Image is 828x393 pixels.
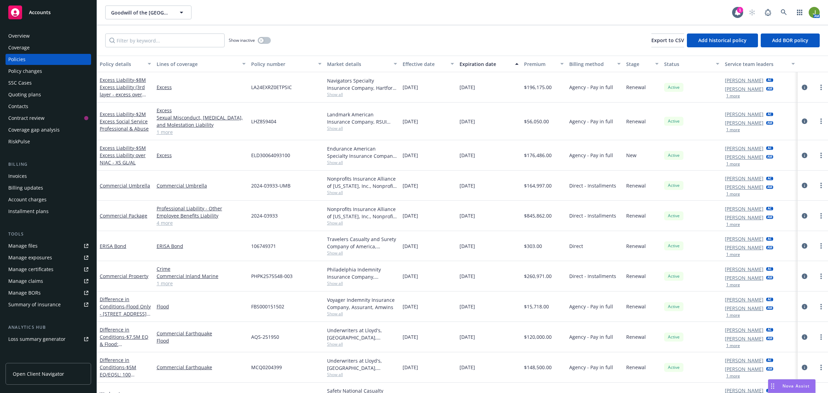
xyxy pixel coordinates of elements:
[8,334,66,345] div: Loss summary generator
[327,266,397,280] div: Philadelphia Indemnity Insurance Company, [GEOGRAPHIC_DATA] Insurance Companies
[667,304,681,310] span: Active
[800,181,809,190] a: circleInformation
[400,56,457,72] button: Effective date
[6,264,91,275] a: Manage certificates
[817,181,825,190] a: more
[327,372,397,377] span: Show all
[100,60,144,68] div: Policy details
[725,214,763,221] a: [PERSON_NAME]
[817,151,825,160] a: more
[6,3,91,22] a: Accounts
[6,161,91,168] div: Billing
[251,333,279,341] span: AQS-251950
[667,273,681,279] span: Active
[726,374,740,378] button: 1 more
[667,84,681,90] span: Active
[800,151,809,160] a: circleInformation
[726,162,740,166] button: 1 more
[251,364,282,371] span: MCQ0204399
[251,242,276,250] span: 106749371
[403,364,418,371] span: [DATE]
[8,77,32,88] div: SSC Cases
[327,190,397,195] span: Show all
[251,272,293,280] span: PHPK2575548-003
[157,364,246,371] a: Commercial Earthquake
[667,152,681,159] span: Active
[100,243,126,249] a: ERISA Bond
[460,303,475,310] span: [DATE]
[100,182,150,189] a: Commercial Umbrella
[100,111,149,132] span: - $2M Excess Social Service Professional & Abuse
[327,311,397,317] span: Show all
[725,119,763,126] a: [PERSON_NAME]
[626,303,646,310] span: Renewal
[8,276,43,287] div: Manage claims
[457,56,521,72] button: Expiration date
[111,9,171,16] span: Goodwill of the [GEOGRAPHIC_DATA]
[782,383,810,389] span: Nova Assist
[29,10,51,15] span: Accounts
[251,84,292,91] span: LA24EXRZ0ETPSIC
[524,212,552,219] span: $845,862.00
[8,101,28,112] div: Contacts
[726,128,740,132] button: 1 more
[97,56,154,72] button: Policy details
[667,182,681,189] span: Active
[569,182,616,189] span: Direct - Installments
[251,118,276,125] span: LHZ859404
[726,192,740,196] button: 1 more
[6,287,91,298] a: Manage BORs
[524,84,552,91] span: $196,175.00
[524,182,552,189] span: $164,997.00
[667,364,681,371] span: Active
[6,54,91,65] a: Policies
[327,357,397,372] div: Underwriters at Lloyd's, [GEOGRAPHIC_DATA], [PERSON_NAME] of [GEOGRAPHIC_DATA], [GEOGRAPHIC_DATA]
[157,152,246,159] a: Excess
[403,84,418,91] span: [DATE]
[6,89,91,100] a: Quoting plans
[626,182,646,189] span: Renewal
[651,37,684,44] span: Export to CSV
[460,118,475,125] span: [DATE]
[8,42,30,53] div: Coverage
[722,56,798,72] button: Service team leaders
[8,240,38,251] div: Manage files
[6,231,91,238] div: Tools
[8,264,53,275] div: Manage certificates
[100,273,148,279] a: Commercial Property
[327,111,397,125] div: Landmark American Insurance Company, RSUI Group, Amwins
[626,152,637,159] span: New
[725,153,763,161] a: [PERSON_NAME]
[569,60,613,68] div: Billing method
[100,145,146,166] span: - $5M Excess Liability over NIAC - XS GL/AL
[800,242,809,250] a: circleInformation
[737,7,743,13] div: 1
[725,111,763,118] a: [PERSON_NAME]
[8,287,41,298] div: Manage BORs
[105,33,225,47] input: Filter by keyword...
[327,160,397,165] span: Show all
[327,92,397,97] span: Show all
[157,205,246,212] a: Professional Liability - Other
[626,364,646,371] span: Renewal
[725,266,763,273] a: [PERSON_NAME]
[667,243,681,249] span: Active
[157,128,246,136] a: 1 more
[327,175,397,190] div: Nonprofits Insurance Alliance of [US_STATE], Inc., Nonprofits Insurance Alliance of [US_STATE], I...
[403,272,418,280] span: [DATE]
[725,296,763,303] a: [PERSON_NAME]
[664,60,712,68] div: Status
[817,333,825,341] a: more
[100,111,149,132] a: Excess Liability
[403,212,418,219] span: [DATE]
[157,330,246,337] a: Commercial Earthquake
[800,117,809,125] a: circleInformation
[327,280,397,286] span: Show all
[229,37,255,43] span: Show inactive
[761,6,775,19] a: Report a Bug
[626,60,651,68] div: Stage
[725,77,763,84] a: [PERSON_NAME]
[524,242,542,250] span: $303.00
[8,54,26,65] div: Policies
[667,334,681,340] span: Active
